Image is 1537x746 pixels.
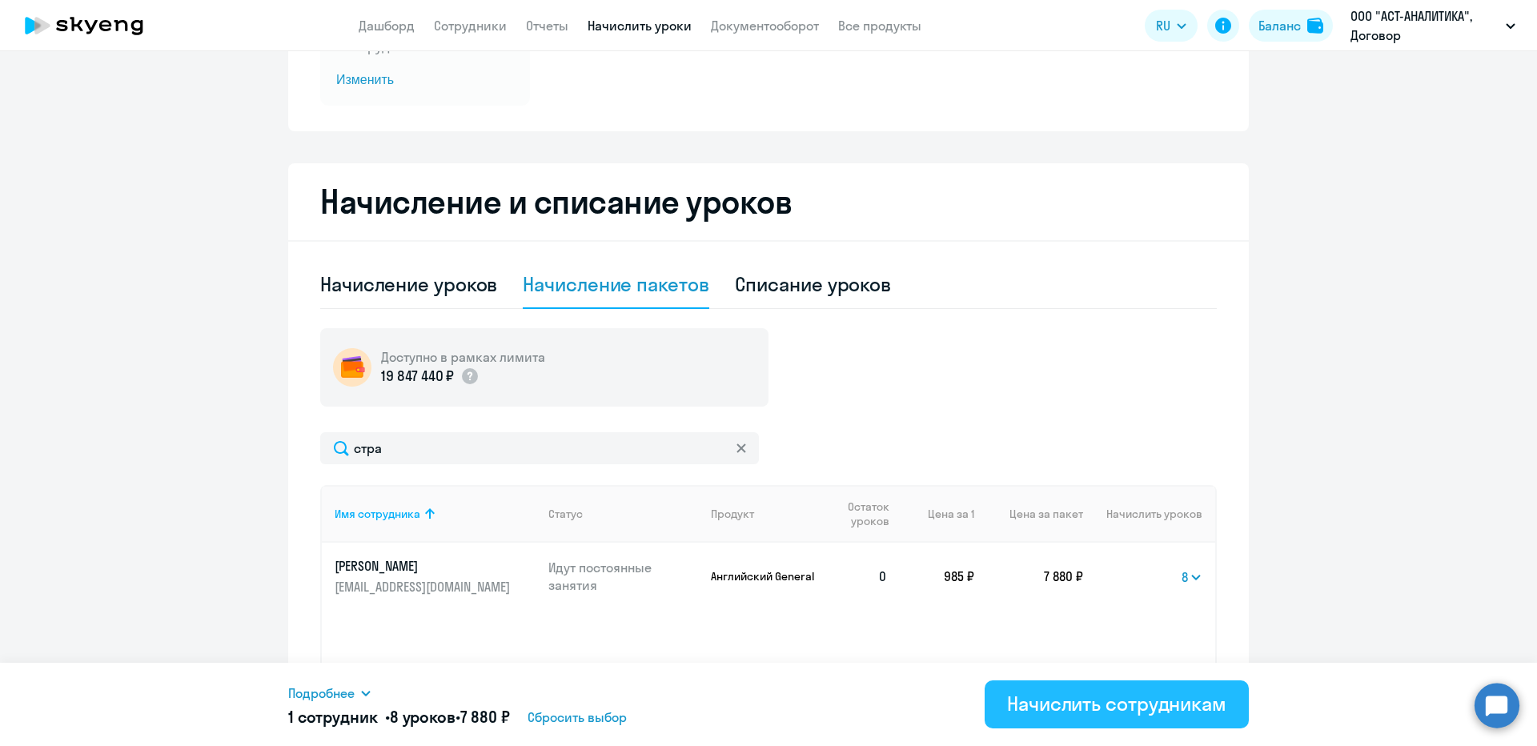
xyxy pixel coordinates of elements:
[335,578,514,596] p: [EMAIL_ADDRESS][DOMAIN_NAME]
[1350,6,1499,45] p: ООО "АСТ-АНАЛИТИКА", Договор
[320,271,497,297] div: Начисление уроков
[1007,691,1226,716] div: Начислить сотрудникам
[548,507,699,521] div: Статус
[1249,10,1333,42] button: Балансbalance
[335,557,514,575] p: [PERSON_NAME]
[711,18,819,34] a: Документооборот
[390,707,455,727] span: 8 уроков
[974,485,1083,543] th: Цена за пакет
[985,680,1249,728] button: Начислить сотрудникам
[1145,10,1198,42] button: RU
[711,569,819,584] p: Английский General
[735,271,892,297] div: Списание уроков
[288,684,355,703] span: Подробнее
[381,348,545,366] h5: Доступно в рамках лимита
[711,507,819,521] div: Продукт
[901,485,974,543] th: Цена за 1
[434,18,507,34] a: Сотрудники
[335,557,536,596] a: [PERSON_NAME][EMAIL_ADDRESS][DOMAIN_NAME]
[1156,16,1170,35] span: RU
[460,707,510,727] span: 7 880 ₽
[832,499,901,528] div: Остаток уроков
[320,182,1217,221] h2: Начисление и списание уроков
[974,543,1083,610] td: 7 880 ₽
[1258,16,1301,35] div: Баланс
[359,18,415,34] a: Дашборд
[320,432,759,464] input: Поиск по имени, email, продукту или статусу
[523,271,708,297] div: Начисление пакетов
[832,499,889,528] span: Остаток уроков
[588,18,692,34] a: Начислить уроки
[1342,6,1523,45] button: ООО "АСТ-АНАЛИТИКА", Договор
[335,507,536,521] div: Имя сотрудника
[548,559,699,594] p: Идут постоянные занятия
[288,706,510,728] h5: 1 сотрудник • •
[1083,485,1215,543] th: Начислить уроков
[333,348,371,387] img: wallet-circle.png
[335,507,420,521] div: Имя сотрудника
[528,708,627,727] span: Сбросить выбор
[838,18,921,34] a: Все продукты
[381,366,454,387] p: 19 847 440 ₽
[901,543,974,610] td: 985 ₽
[548,507,583,521] div: Статус
[819,543,901,610] td: 0
[336,70,514,90] span: Изменить
[711,507,754,521] div: Продукт
[1307,18,1323,34] img: balance
[526,18,568,34] a: Отчеты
